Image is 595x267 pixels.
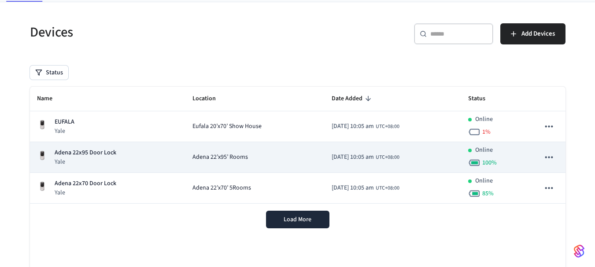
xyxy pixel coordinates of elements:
[475,146,493,155] p: Online
[482,158,497,167] span: 100 %
[30,66,68,80] button: Status
[55,188,116,197] p: Yale
[266,211,329,228] button: Load More
[30,23,292,41] h5: Devices
[55,179,116,188] p: Adena 22x70 Door Lock
[55,117,74,127] p: EUFALA
[376,154,399,161] span: UTC+08:00
[376,184,399,192] span: UTC+08:00
[475,115,493,124] p: Online
[574,244,584,258] img: SeamLogoGradient.69752ec5.svg
[55,148,116,157] p: Adena 22x95 Door Lock
[332,122,399,131] div: Asia/Kuala_Lumpur
[192,153,248,162] span: Adena 22’x95’ Rooms
[37,150,48,161] img: Yale Assure Touchscreen Wifi Smart Lock, Satin Nickel, Front
[332,122,374,131] span: [DATE] 10:05 am
[468,92,497,106] span: Status
[37,120,48,130] img: Yale Assure Touchscreen Wifi Smart Lock, Satin Nickel, Front
[55,127,74,135] p: Yale
[482,189,494,198] span: 85 %
[521,28,555,40] span: Add Devices
[192,183,251,193] span: Adena 22’x70’ 5Rooms
[30,87,565,204] table: sticky table
[332,153,399,162] div: Asia/Kuala_Lumpur
[475,176,493,186] p: Online
[284,215,311,224] span: Load More
[332,183,399,193] div: Asia/Kuala_Lumpur
[37,92,64,106] span: Name
[500,23,565,44] button: Add Devices
[37,181,48,192] img: Yale Assure Touchscreen Wifi Smart Lock, Satin Nickel, Front
[332,92,374,106] span: Date Added
[55,157,116,166] p: Yale
[376,123,399,131] span: UTC+08:00
[482,128,491,136] span: 1 %
[332,153,374,162] span: [DATE] 10:05 am
[192,92,227,106] span: Location
[192,122,262,131] span: Eufala 20’x70’ Show House
[332,183,374,193] span: [DATE] 10:05 am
